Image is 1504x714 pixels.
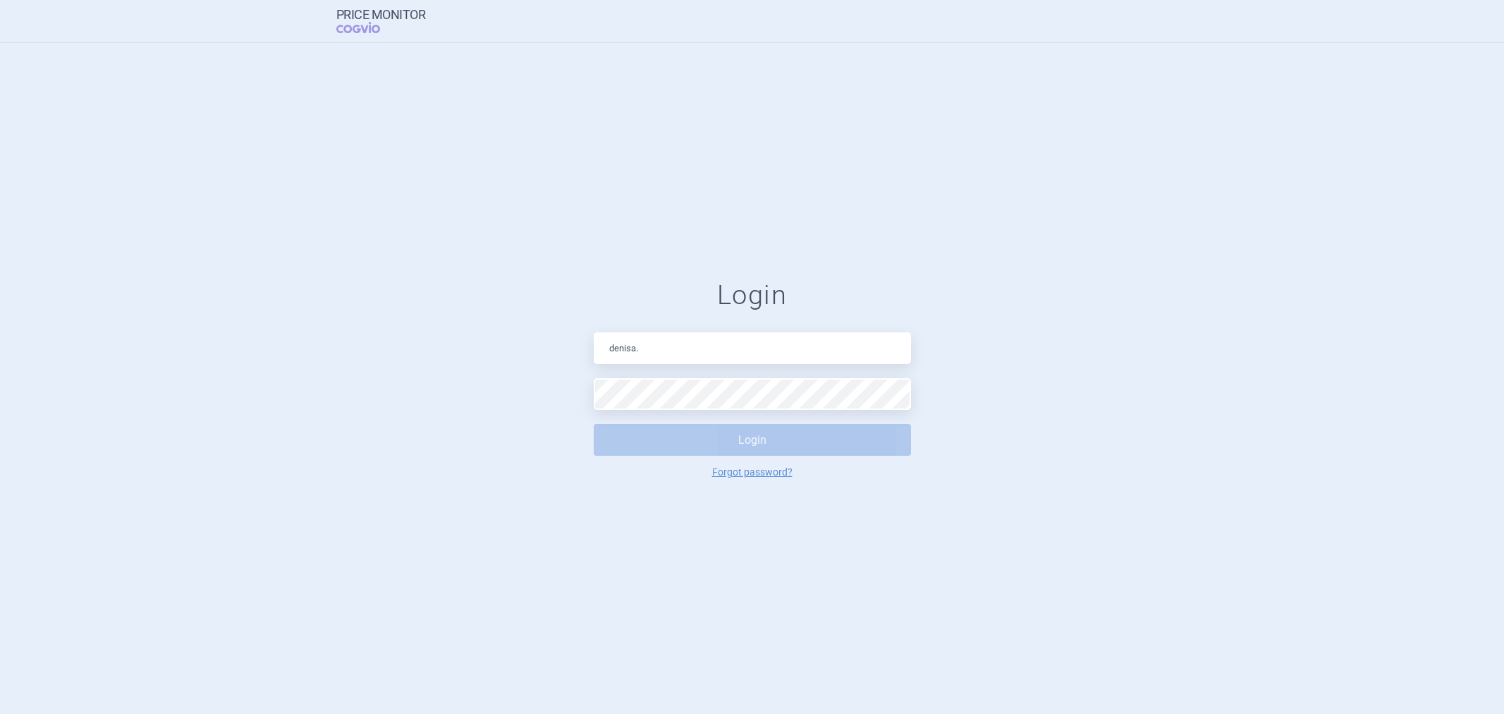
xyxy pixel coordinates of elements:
a: Forgot password? [712,467,793,477]
input: Email [594,332,911,364]
button: Login [594,424,911,456]
a: Price MonitorCOGVIO [336,8,426,35]
strong: Price Monitor [336,8,426,22]
span: COGVIO [336,22,400,33]
h1: Login [594,279,911,312]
